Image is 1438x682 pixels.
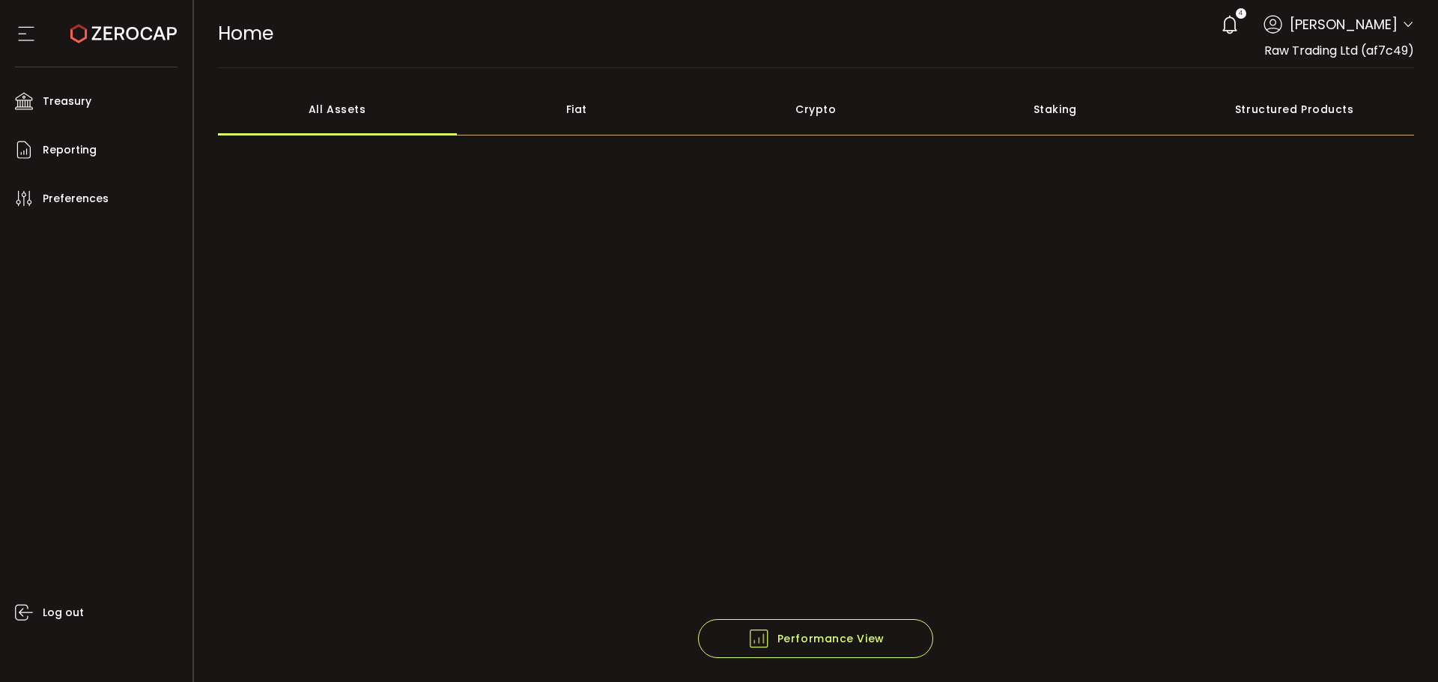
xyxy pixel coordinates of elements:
[1239,8,1243,19] span: 4
[43,602,84,624] span: Log out
[457,83,697,136] div: Fiat
[1290,14,1398,34] span: [PERSON_NAME]
[1264,42,1414,59] span: Raw Trading Ltd (af7c49)
[43,188,109,210] span: Preferences
[218,20,273,46] span: Home
[935,83,1175,136] div: Staking
[697,83,936,136] div: Crypto
[43,91,91,112] span: Treasury
[747,627,885,650] span: Performance View
[1175,83,1415,136] div: Structured Products
[43,139,97,161] span: Reporting
[218,83,458,136] div: All Assets
[698,619,933,658] button: Performance View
